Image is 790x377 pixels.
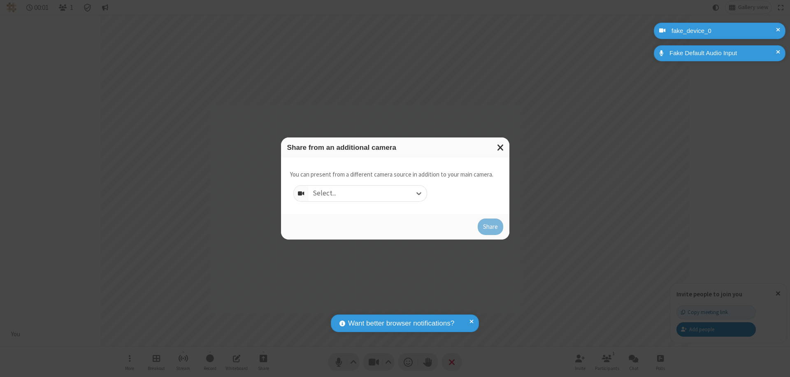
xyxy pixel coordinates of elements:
[492,137,509,158] button: Close modal
[667,49,779,58] div: Fake Default Audio Input
[287,144,503,151] h3: Share from an additional camera
[669,26,779,36] div: fake_device_0
[478,219,503,235] button: Share
[348,318,454,329] span: Want better browser notifications?
[290,170,493,179] p: You can present from a different camera source in addition to your main camera.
